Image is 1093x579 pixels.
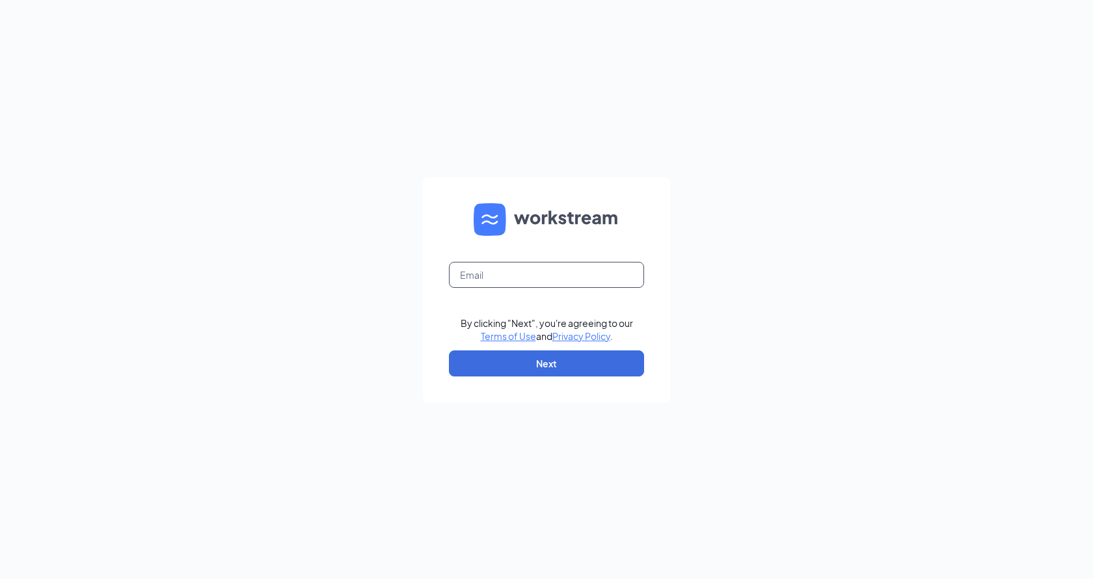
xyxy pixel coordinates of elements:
[552,330,610,342] a: Privacy Policy
[474,203,619,236] img: WS logo and Workstream text
[461,317,633,343] div: By clicking "Next", you're agreeing to our and .
[449,262,644,288] input: Email
[449,350,644,376] button: Next
[481,330,536,342] a: Terms of Use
